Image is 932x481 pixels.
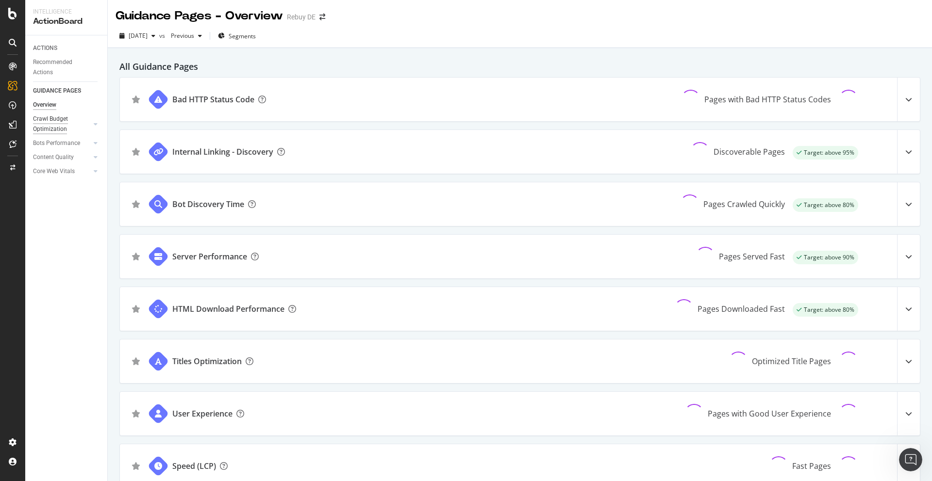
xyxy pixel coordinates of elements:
span: Previous [167,32,194,40]
a: Bots Performance [33,138,91,148]
div: success label [793,198,858,212]
div: success label [793,303,858,317]
div: Internal Linking - Discovery [172,146,273,158]
div: Discoverable Pages [714,146,785,158]
div: Guidance Pages - Overview [116,8,283,24]
div: Recommended Actions [33,57,91,78]
div: Bots Performance [33,138,80,148]
div: Rebuy DE [287,12,316,22]
a: ACTIONS [33,43,100,53]
button: Segments [214,28,260,44]
div: Optimized Title Pages [752,355,831,367]
h2: All Guidance Pages [119,60,920,73]
div: star [132,462,140,470]
div: GUIDANCE PAGES [33,86,81,96]
span: Target: above 80% [804,202,854,208]
button: [DATE] [116,28,159,44]
div: success label [793,146,858,160]
a: Content Quality [33,152,91,162]
div: Crawl Budget Optimization [33,114,84,134]
div: Bad HTTP Status Code [172,94,254,105]
a: Overview [33,100,100,110]
a: Core Web Vitals [33,166,91,176]
div: star [132,410,140,417]
div: Speed (LCP) [172,460,216,472]
div: Pages with Bad HTTP Status Codes [704,94,831,105]
div: Pages Downloaded Fast [698,303,785,315]
div: Intelligence [33,8,100,16]
span: Target: above 95% [804,150,854,156]
div: Core Web Vitals [33,166,75,176]
div: star [132,305,140,313]
div: Pages Served Fast [719,251,785,262]
div: Server Performance [172,251,247,262]
a: GUIDANCE PAGES [33,86,100,96]
a: Recommended Actions [33,57,100,78]
iframe: Intercom live chat [899,448,922,471]
div: ActionBoard [33,16,100,27]
span: Target: above 90% [804,255,854,260]
div: star [132,148,140,156]
div: arrow-right-arrow-left [319,14,325,20]
div: Pages with Good User Experience [708,408,831,419]
div: success label [793,251,858,264]
div: Titles Optimization [172,355,242,367]
div: Content Quality [33,152,74,162]
button: Previous [167,28,206,44]
div: star [132,253,140,260]
div: Pages Crawled Quickly [703,198,785,210]
div: star [132,200,140,208]
div: Overview [33,100,56,110]
span: vs [159,32,167,40]
div: star [132,96,140,103]
div: Bot Discovery Time [172,198,244,210]
a: Crawl Budget Optimization [33,114,91,134]
div: star [132,357,140,365]
span: 2025 Aug. 5th [129,32,148,40]
div: ACTIONS [33,43,57,53]
span: Target: above 80% [804,307,854,313]
div: Fast Pages [792,460,831,472]
div: User Experience [172,408,233,419]
div: HTML Download Performance [172,303,284,315]
span: Segments [229,32,256,40]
